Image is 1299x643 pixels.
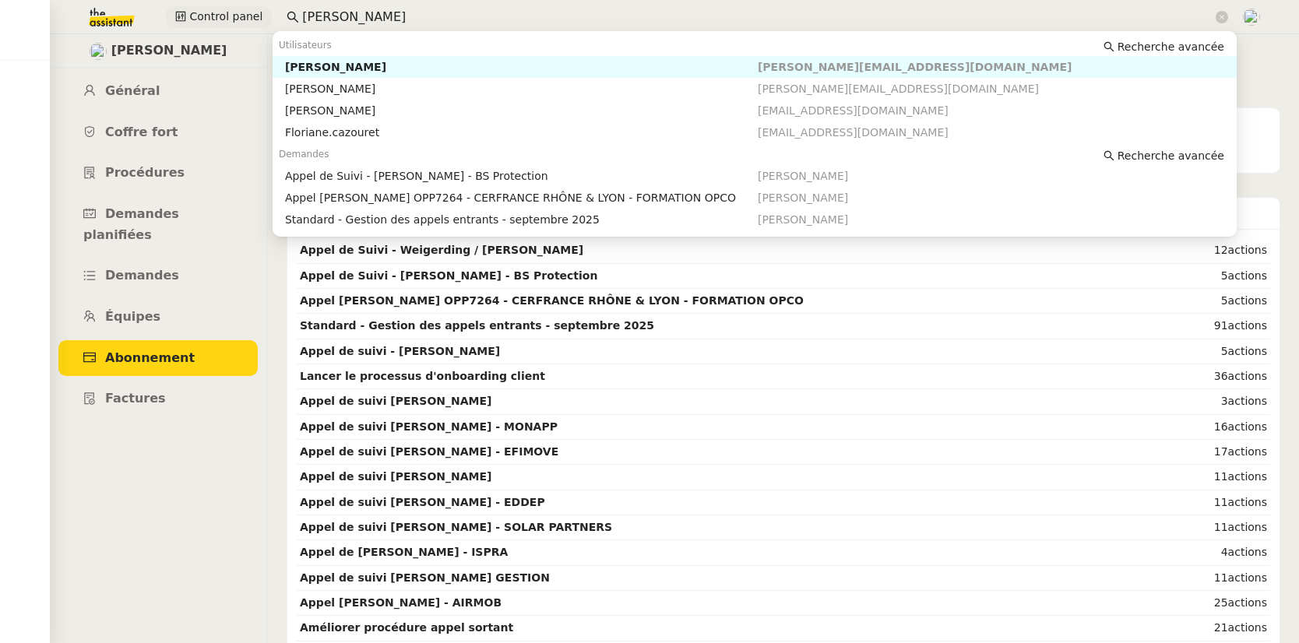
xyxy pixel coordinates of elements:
span: Factures [105,391,166,406]
span: actions [1228,521,1267,533]
img: users%2FNTfmycKsCFdqp6LX6USf2FmuPJo2%2Favatar%2Fprofile-pic%20(1).png [1243,9,1260,26]
span: [PERSON_NAME] [111,40,227,61]
span: Demandes planifiées [83,206,179,242]
a: Général [58,73,258,110]
td: 36 [1202,364,1270,389]
td: 3 [1202,389,1270,414]
td: 91 [1202,314,1270,339]
a: Abonnement [58,340,258,377]
span: [PERSON_NAME] [758,170,848,182]
td: 4 [1202,540,1270,565]
td: 5 [1202,289,1270,314]
strong: Appel de suivi [PERSON_NAME] - MONAPP [300,420,558,433]
div: Floriane.cazouret [285,125,758,139]
img: users%2FW4OQjB9BRtYK2an7yusO0WsYLsD3%2Favatar%2F28027066-518b-424c-8476-65f2e549ac29 [90,43,107,60]
td: 16 [1202,415,1270,440]
span: Recherche avancée [1118,39,1224,54]
a: Demandes planifiées [58,196,258,253]
span: actions [1228,445,1267,458]
span: Demandes [105,268,179,283]
span: actions [1228,496,1267,508]
div: [PERSON_NAME] [285,82,758,96]
td: 5 [1202,339,1270,364]
td: 11 [1202,490,1270,515]
div: [PERSON_NAME] [285,104,758,118]
span: actions [1228,395,1267,407]
div: Appel de Suivi - [PERSON_NAME] - BS Protection [285,169,758,183]
span: Procédures [105,165,185,180]
span: [EMAIL_ADDRESS][DOMAIN_NAME] [758,126,949,139]
input: Rechercher [302,7,1213,28]
strong: Appel [PERSON_NAME] OPP7264 - CERFRANCE RHÔNE & LYON - FORMATION OPCO [300,294,804,307]
span: actions [1228,269,1267,282]
span: actions [1228,621,1267,634]
span: actions [1228,470,1267,483]
span: actions [1228,294,1267,307]
span: actions [1228,596,1267,609]
span: Équipes [105,309,160,324]
span: actions [1228,370,1267,382]
td: 11 [1202,515,1270,540]
td: 12 [1202,238,1270,263]
span: actions [1228,244,1267,256]
td: 5 [1202,264,1270,289]
button: Control panel [166,6,272,28]
strong: Améliorer procédure appel sortant [300,621,513,634]
td: 11 [1202,465,1270,490]
div: Standard - Gestion des appels entrants - septembre 2025 [285,213,758,227]
span: Général [105,83,160,98]
span: Coffre fort [105,125,178,139]
span: Recherche avancée [1118,148,1224,163]
strong: Appel de suivi [PERSON_NAME] - EDDEP [300,496,545,508]
span: [PERSON_NAME] [758,213,848,226]
strong: Appel de suivi [PERSON_NAME] GESTION [300,571,550,584]
strong: Appel de suivi - [PERSON_NAME] [300,345,500,357]
strong: Appel de suivi [PERSON_NAME] [300,395,491,407]
span: [PERSON_NAME][EMAIL_ADDRESS][DOMAIN_NAME] [758,83,1039,95]
a: Procédures [58,155,258,191]
span: actions [1228,319,1267,332]
span: Utilisateurs [279,40,332,51]
span: actions [1228,546,1267,558]
strong: Appel de suivi [PERSON_NAME] [300,470,491,483]
span: Demandes [279,149,329,160]
a: Coffre fort [58,114,258,151]
strong: Standard - Gestion des appels entrants - septembre 2025 [300,319,654,332]
td: 21 [1202,616,1270,641]
span: [PERSON_NAME][EMAIL_ADDRESS][DOMAIN_NAME] [758,61,1072,73]
strong: Appel de Suivi - [PERSON_NAME] - BS Protection [300,269,597,282]
div: [PERSON_NAME] [285,60,758,74]
td: 25 [1202,591,1270,616]
span: Abonnement [105,350,195,365]
div: Appel [PERSON_NAME] OPP7264 - CERFRANCE RHÔNE & LYON - FORMATION OPCO [285,191,758,205]
a: Demandes [58,258,258,294]
span: actions [1228,345,1267,357]
span: actions [1228,571,1267,584]
strong: Appel de suivi [PERSON_NAME] - EFIMOVE [300,445,558,458]
td: 17 [1202,440,1270,465]
span: [PERSON_NAME] [758,191,848,204]
span: [EMAIL_ADDRESS][DOMAIN_NAME] [758,104,949,117]
strong: Lancer le processus d'onboarding client [300,370,545,382]
strong: Appel [PERSON_NAME] - AIRMOB [300,596,502,609]
td: 11 [1202,566,1270,591]
span: Control panel [189,8,262,26]
span: actions [1228,420,1267,433]
strong: Appel de [PERSON_NAME] - ISPRA [300,546,508,558]
strong: Appel de suivi [PERSON_NAME] - SOLAR PARTNERS [300,521,612,533]
strong: Appel de Suivi - Weigerding / [PERSON_NAME] [300,244,583,256]
a: Équipes [58,299,258,336]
